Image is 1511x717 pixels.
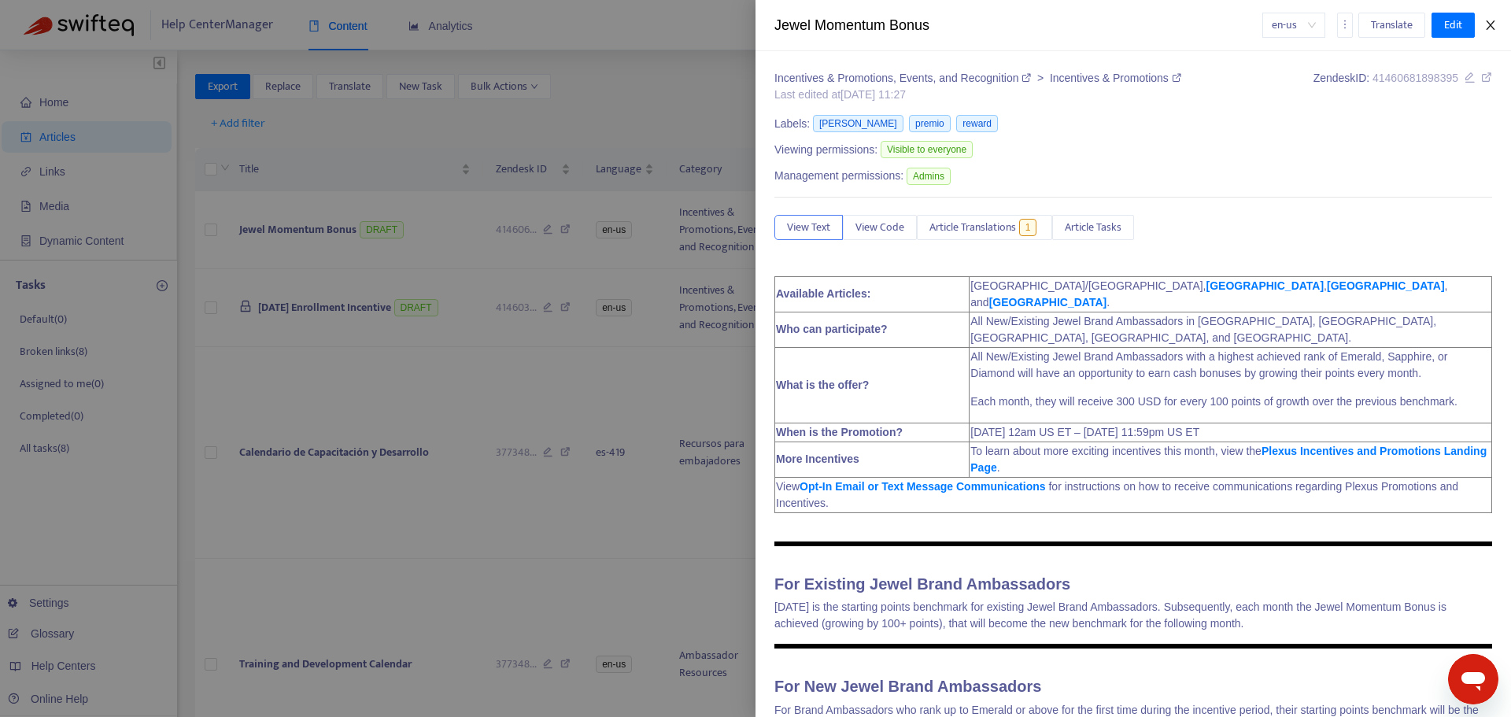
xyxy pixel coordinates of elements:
[774,215,843,240] button: View Text
[1448,654,1498,704] iframe: Button to launch messaging window
[813,115,903,132] span: [PERSON_NAME]
[970,394,1491,410] p: Each month, they will receive 300 USD for every 100 points of growth over the previous benchmark.
[774,168,903,184] span: Management permissions:
[774,142,877,158] span: Viewing permissions:
[774,575,1070,593] strong: For Existing Jewel Brand Ambassadors
[776,426,903,438] strong: When is the Promotion?
[776,287,870,300] strong: Available Articles:
[917,215,1052,240] button: Article Translations1
[970,423,1492,442] td: [DATE] 12am US ET – [DATE] 11:59pm US ET
[774,678,1041,695] strong: For New Jewel Brand Ambassadors
[1444,17,1462,34] span: Edit
[956,115,998,132] span: reward
[1484,19,1497,31] span: close
[855,219,904,236] span: View Code
[776,379,869,391] strong: What is the offer?
[970,349,1491,382] p: All New/Existing Jewel Brand Ambassadors with a highest achieved rank of Emerald, Sapphire, or Di...
[776,323,888,335] strong: Who can participate?
[1206,279,1324,292] a: [GEOGRAPHIC_DATA]
[774,87,1181,103] div: Last edited at [DATE] 11:27
[1337,13,1353,38] button: more
[1358,13,1425,38] button: Translate
[774,116,810,132] span: Labels:
[907,168,951,185] span: Admins
[800,480,1048,493] a: Opt-In Email or Text Message Communications
[1065,219,1121,236] span: Article Tasks
[1313,70,1492,103] div: Zendesk ID:
[774,15,1262,36] div: Jewel Momentum Bonus
[970,312,1492,347] td: All New/Existing Jewel Brand Ambassadors in [GEOGRAPHIC_DATA], [GEOGRAPHIC_DATA], [GEOGRAPHIC_DAT...
[1050,72,1181,84] a: Incentives & Promotions
[776,453,859,465] strong: More Incentives
[1432,13,1475,38] button: Edit
[970,442,1492,477] td: To learn about more exciting incentives this month, view the .
[1327,279,1445,292] a: [GEOGRAPHIC_DATA]
[881,141,973,158] span: Visible to everyone
[787,219,830,236] span: View Text
[775,477,1492,512] td: View for instructions on how to receive communications regarding Plexus Promotions and Incentives.
[843,215,917,240] button: View Code
[1052,215,1134,240] button: Article Tasks
[1339,19,1350,30] span: more
[970,276,1492,312] td: [GEOGRAPHIC_DATA]/[GEOGRAPHIC_DATA], , , and .
[1371,17,1413,34] span: Translate
[1272,13,1316,37] span: en-us
[1480,18,1502,33] button: Close
[800,480,1045,493] strong: Opt-In Email or Text Message Communications
[970,445,1487,474] a: Plexus Incentives and Promotions Landing Page
[774,601,1446,630] span: [DATE] is the starting points benchmark for existing Jewel Brand Ambassadors. Subsequently, each ...
[774,72,1034,84] a: Incentives & Promotions, Events, and Recognition
[929,219,1016,236] span: Article Translations
[1019,219,1037,236] span: 1
[989,296,1107,309] a: [GEOGRAPHIC_DATA]
[909,115,951,132] span: premio
[774,70,1181,87] div: >
[1372,72,1458,84] span: 41460681898395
